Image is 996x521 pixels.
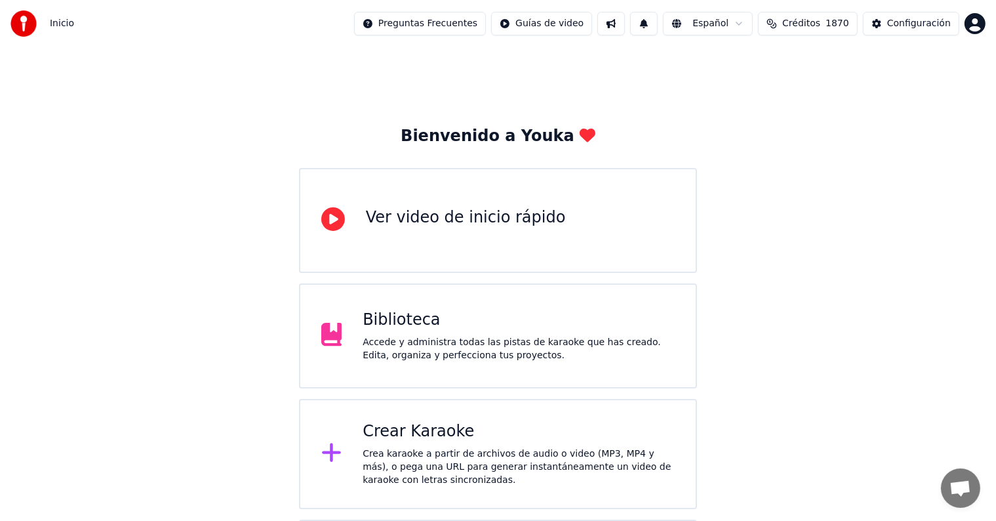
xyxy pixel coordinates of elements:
[758,12,858,35] button: Créditos1870
[363,336,675,362] div: Accede y administra todas las pistas de karaoke que has creado. Edita, organiza y perfecciona tus...
[366,207,566,228] div: Ver video de inicio rápido
[782,17,820,30] span: Créditos
[826,17,849,30] span: 1870
[863,12,959,35] button: Configuración
[363,310,675,331] div: Biblioteca
[363,421,675,442] div: Crear Karaoke
[50,17,74,30] span: Inicio
[491,12,592,35] button: Guías de video
[354,12,486,35] button: Preguntas Frecuentes
[50,17,74,30] nav: breadcrumb
[401,126,595,147] div: Bienvenido a Youka
[10,10,37,37] img: youka
[363,448,675,487] div: Crea karaoke a partir de archivos de audio o video (MP3, MP4 y más), o pega una URL para generar ...
[941,469,980,508] a: Chat abierto
[887,17,951,30] div: Configuración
